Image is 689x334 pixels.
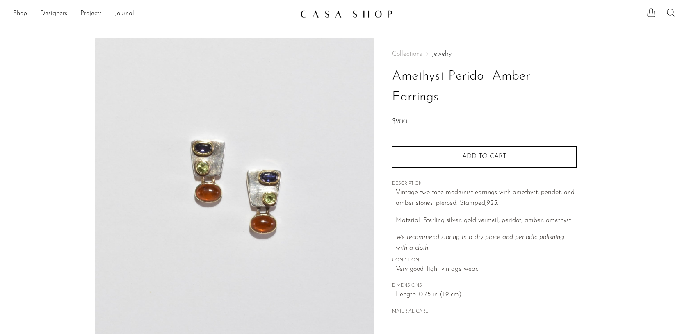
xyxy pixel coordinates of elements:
[396,290,577,300] span: Length: 0.75 in (1.9 cm)
[13,7,294,21] nav: Desktop navigation
[396,234,564,251] i: We recommend storing in a dry place and periodic polishing with a cloth.
[432,51,452,57] a: Jewelry
[392,66,577,108] h1: Amethyst Peridot Amber Earrings
[392,118,407,125] span: $200
[392,180,577,188] span: DESCRIPTION
[396,188,577,209] p: Vintage two-tone modernist earrings with amethyst, peridot, and amber stones, pierced. Stamped,
[392,146,577,168] button: Add to cart
[392,282,577,290] span: DIMENSIONS
[80,9,102,19] a: Projects
[392,309,428,315] button: MATERIAL CARE
[13,9,27,19] a: Shop
[486,200,498,207] em: 925.
[392,257,577,264] span: CONDITION
[13,7,294,21] ul: NEW HEADER MENU
[40,9,67,19] a: Designers
[392,51,577,57] nav: Breadcrumbs
[396,264,577,275] span: Very good; light vintage wear.
[392,51,422,57] span: Collections
[462,153,506,160] span: Add to cart
[115,9,134,19] a: Journal
[396,216,577,226] p: Material: Sterling silver, gold vermeil, peridot, amber, amethyst.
